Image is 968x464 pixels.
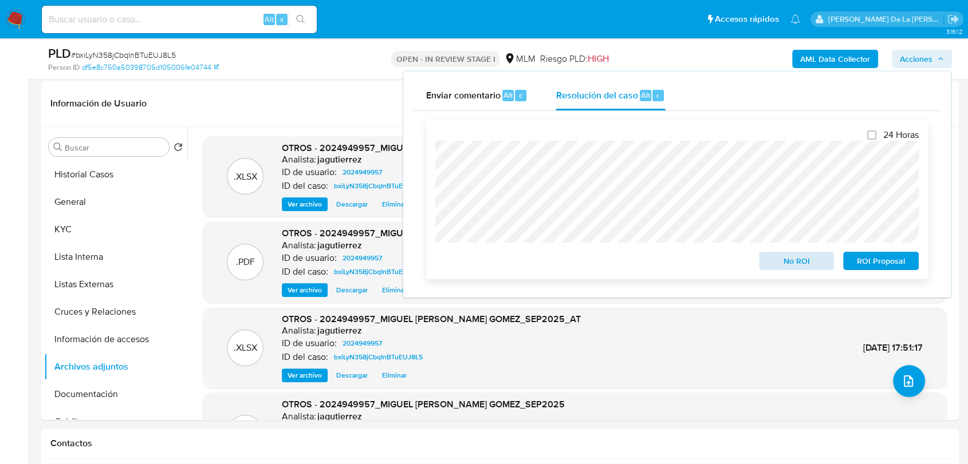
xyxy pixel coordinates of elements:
button: Eliminar [376,368,412,382]
span: ROI Proposal [851,253,911,269]
h6: jagutierrez [317,240,362,251]
button: upload-file [893,365,925,397]
button: Lista Interna [44,243,187,271]
a: df5e8c750a50398705d105006fe04744 [82,62,219,73]
span: Descargar [336,284,368,296]
span: 2024949957 [343,165,382,179]
button: search-icon [289,11,312,27]
button: Acciones [892,50,952,68]
span: Resolución del caso [556,88,638,101]
a: 2024949957 [338,336,387,350]
span: 3.161.2 [946,27,962,36]
button: ROI Proposal [843,252,919,270]
button: Eliminar [376,283,412,297]
span: # bxiLyN358jCbqInBTuEUJ8L5 [71,49,176,61]
button: Ver archivo [282,283,328,297]
div: MLM [504,53,535,65]
span: OTROS - 2024949957_MIGUEL [PERSON_NAME] GOMEZ_SEP2025_AT [282,312,581,326]
h6: jagutierrez [317,154,362,165]
span: Ver archivo [288,199,322,210]
b: AML Data Collector [800,50,870,68]
span: Alt [641,90,650,101]
a: bxiLyN358jCbqInBTuEUJ8L5 [329,179,427,193]
button: Descargar [330,197,373,211]
button: Cruces y Relaciones [44,298,187,326]
span: Descargar [336,370,368,381]
a: bxiLyN358jCbqInBTuEUJ8L5 [329,265,427,279]
p: OPEN - IN REVIEW STAGE I [391,51,499,67]
span: Eliminar [382,199,407,210]
span: c [519,90,522,101]
span: s [280,14,284,25]
span: bxiLyN358jCbqInBTuEUJ8L5 [334,179,423,193]
span: No ROI [767,253,827,269]
input: Buscar [65,142,164,153]
p: .XLSX [234,170,257,183]
h6: jagutierrez [317,411,362,422]
a: bxiLyN358jCbqInBTuEUJ8L5 [329,350,427,364]
span: HIGH [587,52,608,65]
span: OTROS - 2024949957_MIGUEL [PERSON_NAME] GOMEZ_SEP2025-- [282,227,570,240]
button: Archivos adjuntos [44,353,187,380]
button: Ver archivo [282,368,328,382]
button: Descargar [330,283,373,297]
p: ID del caso: [282,180,328,192]
button: General [44,188,187,216]
span: Alt [265,14,274,25]
button: Ver archivo [282,197,328,211]
p: .PDF [236,256,255,268]
b: PLD [48,44,71,62]
a: 2024949957 [338,165,387,179]
span: 24 Horas [883,129,919,141]
button: Créditos [44,408,187,435]
input: 24 Horas [867,130,876,140]
span: Alt [503,90,513,101]
span: 2024949957 [343,251,382,265]
button: Volver al orden por defecto [174,142,183,155]
button: KYC [44,216,187,243]
p: ID del caso: [282,266,328,277]
button: No ROI [759,252,835,270]
span: bxiLyN358jCbqInBTuEUJ8L5 [334,265,423,279]
input: Buscar usuario o caso... [42,12,317,27]
h1: Información de Usuario [50,98,147,109]
span: Accesos rápidos [715,13,779,25]
p: .XLSX [234,342,257,354]
button: Buscar [53,142,62,152]
span: OTROS - 2024949957_MIGUEL [PERSON_NAME] GOMEZ_SEP2025_AT-- [282,141,586,154]
button: Descargar [330,368,373,382]
button: Documentación [44,380,187,408]
span: bxiLyN358jCbqInBTuEUJ8L5 [334,350,423,364]
button: Eliminar [376,197,412,211]
span: [DATE] 17:51:17 [863,341,923,354]
button: Listas Externas [44,271,187,298]
p: ID de usuario: [282,166,337,178]
span: Ver archivo [288,370,322,381]
a: Notificaciones [790,14,800,24]
span: Enviar comentario [426,88,501,101]
span: Descargar [336,199,368,210]
span: 2024949957 [343,336,382,350]
h6: jagutierrez [317,325,362,336]
p: Analista: [282,154,316,165]
button: AML Data Collector [792,50,878,68]
p: Analista: [282,240,316,251]
span: Ver archivo [288,284,322,296]
span: Eliminar [382,284,407,296]
span: Riesgo PLD: [540,53,608,65]
button: Historial Casos [44,161,187,188]
b: Person ID [48,62,80,73]
span: OTROS - 2024949957_MIGUEL [PERSON_NAME] GOMEZ_SEP2025 [282,398,565,411]
a: Salir [947,13,959,25]
h1: Contactos [50,438,950,449]
p: Analista: [282,411,316,422]
p: Analista: [282,325,316,336]
p: ID del caso: [282,351,328,363]
p: javier.gutierrez@mercadolibre.com.mx [828,14,944,25]
a: 2024949957 [338,251,387,265]
span: Acciones [900,50,932,68]
button: Información de accesos [44,326,187,353]
p: ID de usuario: [282,338,337,349]
span: Eliminar [382,370,407,381]
span: r [656,90,659,101]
